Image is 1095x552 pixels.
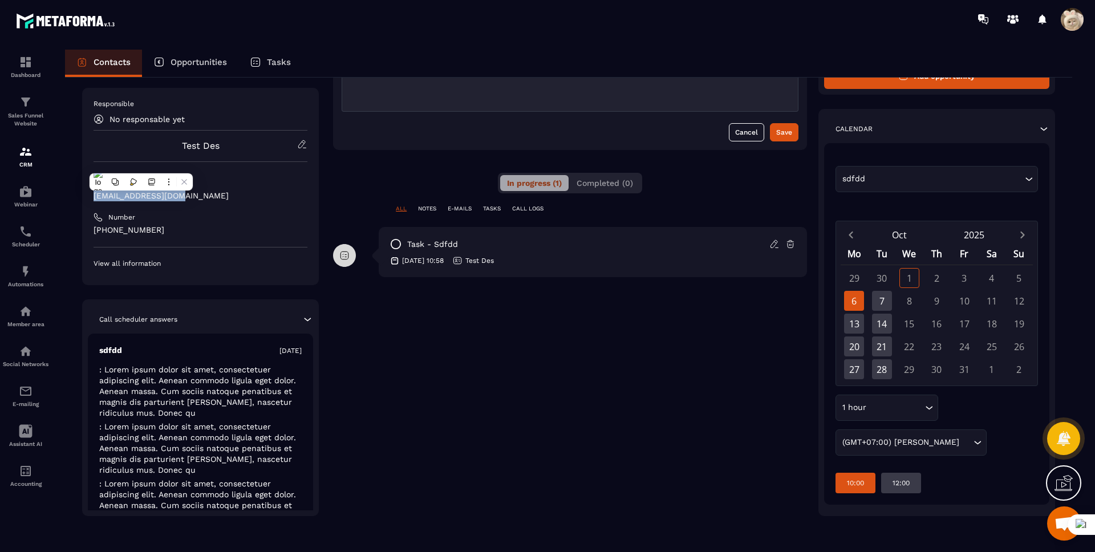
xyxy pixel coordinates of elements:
[840,436,962,449] span: (GMT+07:00) [PERSON_NAME]
[844,359,864,379] div: 27
[570,175,640,191] button: Completed (0)
[19,464,33,478] img: accountant
[899,359,919,379] div: 29
[448,205,472,213] p: E-MAILS
[844,314,864,334] div: 13
[954,314,974,334] div: 17
[954,291,974,311] div: 10
[16,10,119,31] img: logo
[844,268,864,288] div: 29
[3,281,48,287] p: Automations
[3,256,48,296] a: automationsautomationsAutomations
[982,336,1001,356] div: 25
[836,124,873,133] p: Calendar
[3,161,48,168] p: CRM
[950,245,978,265] div: Fr
[3,296,48,336] a: automationsautomationsMember area
[94,57,131,67] p: Contacts
[99,345,122,356] p: sdfdd
[899,336,919,356] div: 22
[507,178,562,188] span: In progress (1)
[899,314,919,334] div: 15
[840,173,868,185] span: sdfdd
[927,268,947,288] div: 2
[841,227,862,242] button: Previous month
[418,205,436,213] p: NOTES
[927,314,947,334] div: 16
[841,245,1033,379] div: Calendar wrapper
[3,456,48,496] a: accountantaccountantAccounting
[3,241,48,247] p: Scheduler
[847,478,864,488] p: 10:00
[836,166,1038,192] div: Search for option
[3,216,48,256] a: schedulerschedulerScheduler
[927,336,947,356] div: 23
[1009,268,1029,288] div: 5
[500,175,569,191] button: In progress (1)
[3,201,48,208] p: Webinar
[577,178,633,188] span: Completed (0)
[108,213,135,222] p: Number
[19,305,33,318] img: automations
[99,422,296,474] span: : Lorem ipsum dolor sit amet, consectetuer adipiscing elit. Aenean commodo ligula eget dolor. Aen...
[729,123,764,141] button: Cancel
[3,376,48,416] a: emailemailE-mailing
[402,256,444,265] p: [DATE] 10:58
[923,245,950,265] div: Th
[1047,506,1081,541] div: Mở cuộc trò chuyện
[19,185,33,198] img: automations
[862,225,937,245] button: Open months overlay
[512,205,544,213] p: CALL LOGS
[94,190,307,201] p: [EMAIL_ADDRESS][DOMAIN_NAME]
[19,55,33,69] img: formation
[844,336,864,356] div: 20
[182,140,220,151] a: Test Des
[982,314,1001,334] div: 18
[19,95,33,109] img: formation
[109,115,185,124] p: No responsable yet
[872,336,892,356] div: 21
[1005,245,1033,265] div: Su
[927,359,947,379] div: 30
[279,346,302,355] p: [DATE]
[99,315,177,324] p: Call scheduler answers
[836,395,938,421] div: Search for option
[99,479,296,531] span: : Lorem ipsum dolor sit amet, consectetuer adipiscing elit. Aenean commodo ligula eget dolor. Aen...
[94,259,307,268] p: View all information
[872,268,892,288] div: 30
[483,205,501,213] p: TASKS
[94,225,307,236] p: [PHONE_NUMBER]
[982,359,1001,379] div: 1
[840,401,869,414] span: 1 hour
[238,50,302,77] a: Tasks
[868,173,1022,185] input: Search for option
[841,268,1033,379] div: Calendar days
[982,291,1001,311] div: 11
[954,268,974,288] div: 3
[3,72,48,78] p: Dashboard
[94,99,307,108] p: Responsible
[1009,314,1029,334] div: 19
[982,268,1001,288] div: 4
[927,291,947,311] div: 9
[3,136,48,176] a: formationformationCRM
[954,336,974,356] div: 24
[19,145,33,159] img: formation
[3,481,48,487] p: Accounting
[19,225,33,238] img: scheduler
[3,401,48,407] p: E-mailing
[3,47,48,87] a: formationformationDashboard
[171,57,227,67] p: Opportunities
[978,245,1005,265] div: Sa
[3,336,48,376] a: social-networksocial-networkSocial Networks
[267,57,291,67] p: Tasks
[1009,336,1029,356] div: 26
[962,436,971,449] input: Search for option
[872,359,892,379] div: 28
[465,256,494,265] p: Test Des
[844,291,864,311] div: 6
[1009,291,1029,311] div: 12
[3,361,48,367] p: Social Networks
[65,50,142,77] a: Contacts
[899,268,919,288] div: 1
